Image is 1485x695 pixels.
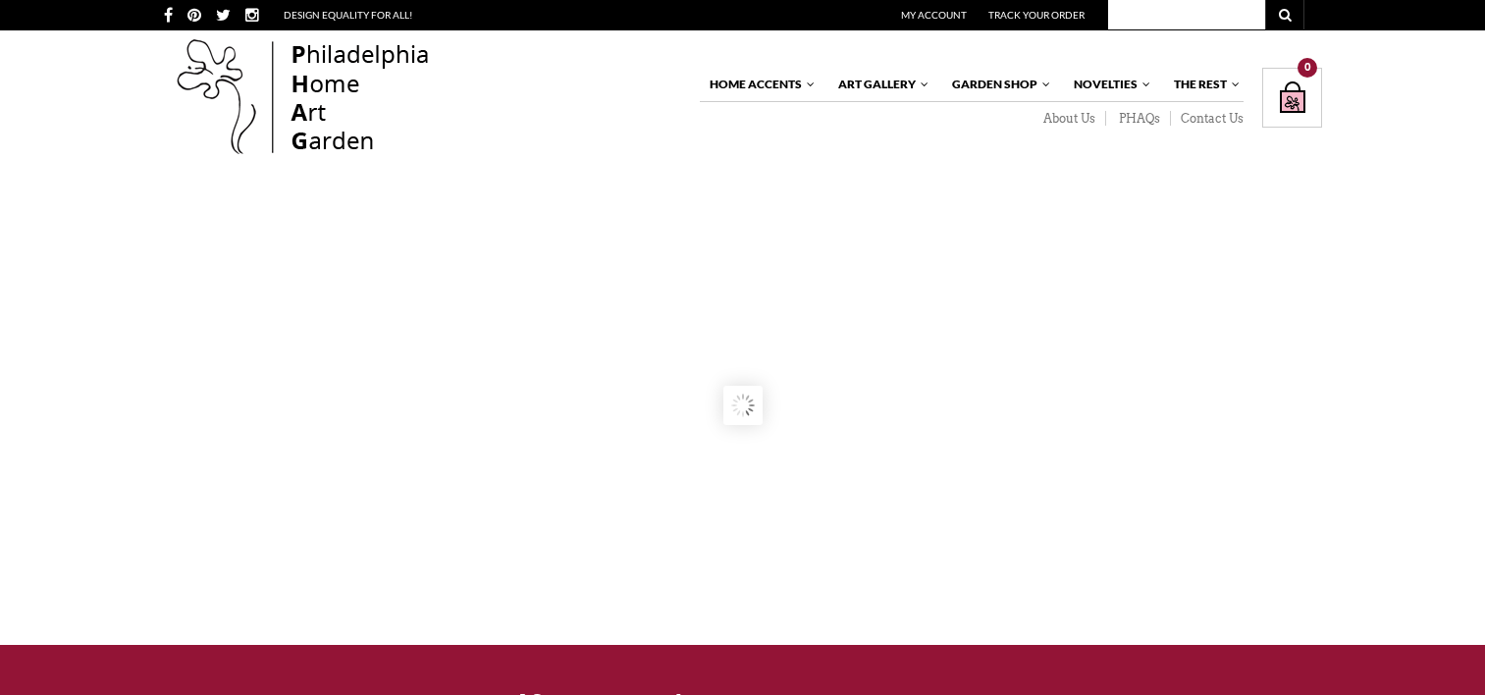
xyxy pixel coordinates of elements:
a: About Us [1031,111,1106,127]
a: PHAQs [1106,111,1171,127]
a: Contact Us [1171,111,1244,127]
div: 0 [1298,58,1317,78]
a: My Account [901,9,967,21]
a: Novelties [1064,68,1152,101]
a: Track Your Order [988,9,1085,21]
a: Garden Shop [942,68,1052,101]
a: Home Accents [700,68,817,101]
a: Art Gallery [828,68,930,101]
a: The Rest [1164,68,1242,101]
